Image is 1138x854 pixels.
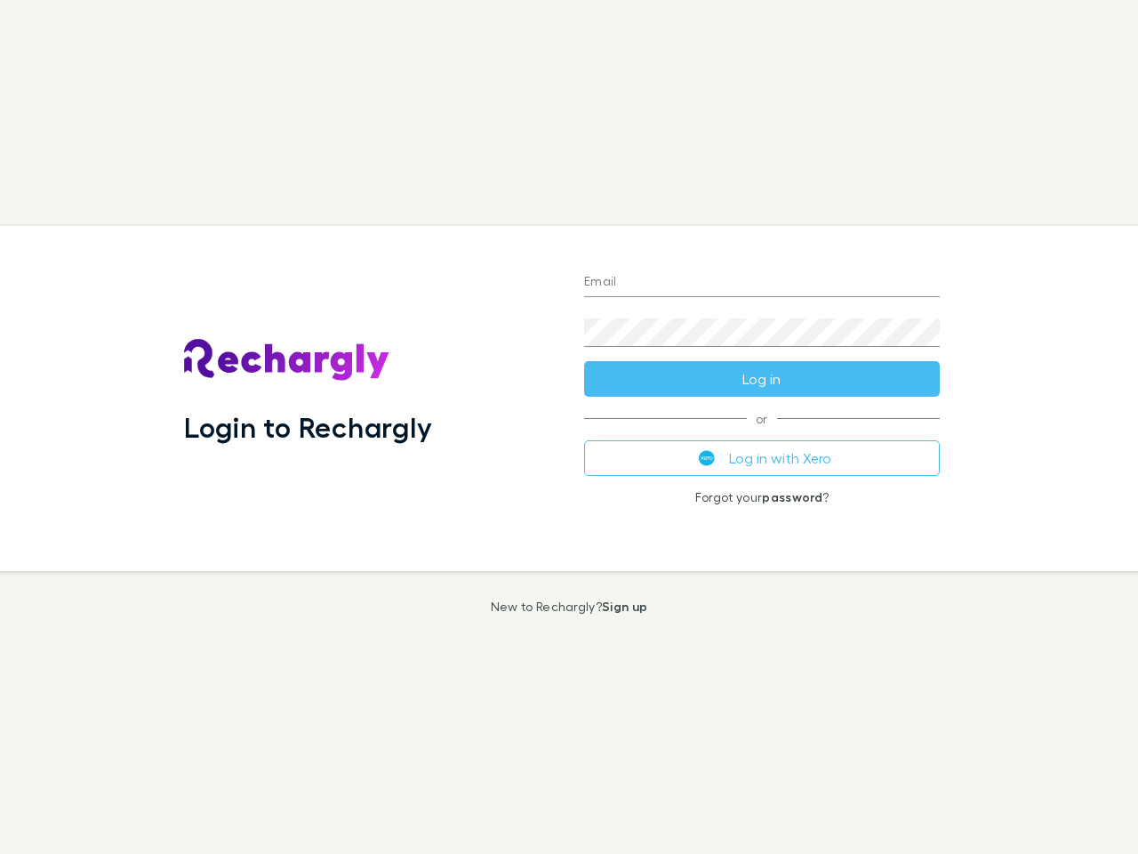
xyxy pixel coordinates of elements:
h1: Login to Rechargly [184,410,432,444]
a: Sign up [602,599,647,614]
button: Log in with Xero [584,440,940,476]
img: Xero's logo [699,450,715,466]
img: Rechargly's Logo [184,339,390,382]
span: or [584,418,940,419]
button: Log in [584,361,940,397]
p: New to Rechargly? [491,600,648,614]
a: password [762,489,822,504]
p: Forgot your ? [584,490,940,504]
